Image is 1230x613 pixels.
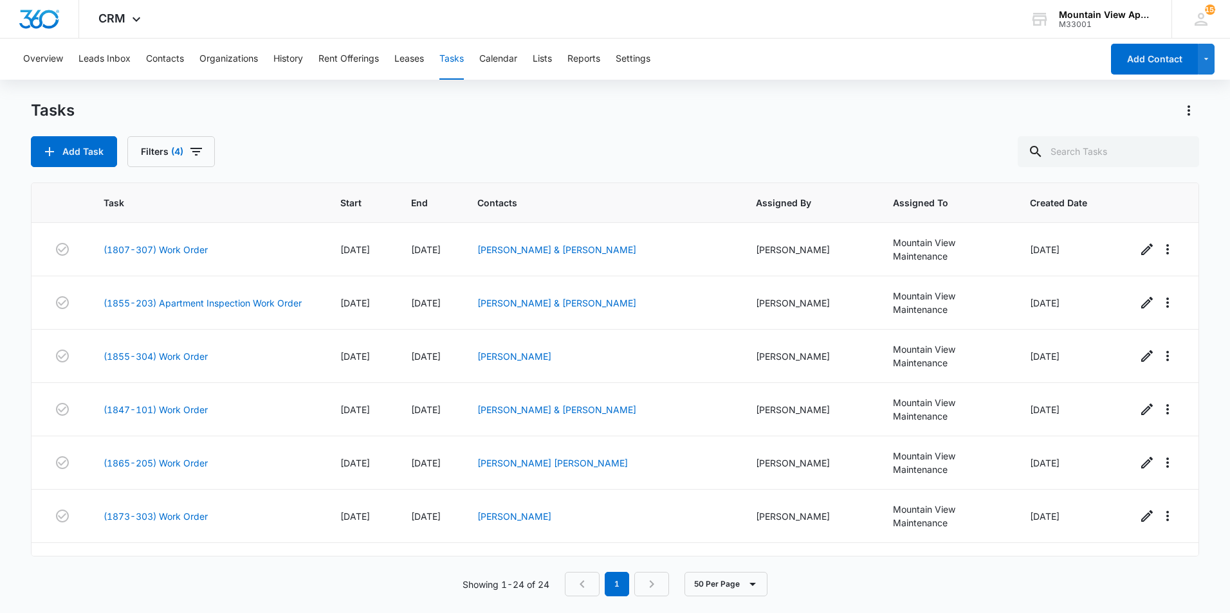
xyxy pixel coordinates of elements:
a: [PERSON_NAME] [PERSON_NAME] [477,458,628,468]
div: [PERSON_NAME] [756,456,862,470]
span: [DATE] [1030,298,1060,308]
nav: Pagination [565,572,669,596]
em: 1 [605,572,629,596]
div: [PERSON_NAME] [756,403,862,416]
span: (4) [171,147,183,156]
span: [DATE] [1030,351,1060,362]
div: Mountain View Maintenance [893,502,999,529]
span: End [411,196,428,209]
button: History [273,39,303,80]
span: Assigned By [756,196,843,209]
div: Mountain View Maintenance [893,342,999,369]
a: (1807-307) Work Order [104,243,208,256]
div: [PERSON_NAME] [756,243,862,256]
a: [PERSON_NAME] [477,511,551,522]
button: Overview [23,39,63,80]
a: [PERSON_NAME] & [PERSON_NAME] [477,244,636,255]
span: [DATE] [340,404,370,415]
a: (1855-304) Work Order [104,350,208,363]
span: [DATE] [411,244,441,255]
a: (1855-203) Apartment Inspection Work Order [104,296,302,310]
button: Reports [567,39,600,80]
div: Mountain View Maintenance [893,449,999,476]
span: [DATE] [1030,511,1060,522]
span: Created Date [1030,196,1087,209]
span: [DATE] [340,458,370,468]
button: Filters(4) [127,136,215,167]
div: [PERSON_NAME] [756,296,862,310]
button: Rent Offerings [318,39,379,80]
button: Calendar [479,39,517,80]
a: (1847-101) Work Order [104,403,208,416]
span: Start [340,196,362,209]
button: Add Task [31,136,117,167]
button: 50 Per Page [684,572,767,596]
div: [PERSON_NAME] [756,350,862,363]
span: CRM [98,12,125,25]
div: notifications count [1205,4,1215,15]
a: [PERSON_NAME] & [PERSON_NAME] [477,404,636,415]
input: Search Tasks [1018,136,1199,167]
span: [DATE] [411,511,441,522]
span: [DATE] [411,404,441,415]
span: [DATE] [340,244,370,255]
span: Task [104,196,291,209]
button: Contacts [146,39,184,80]
button: Actions [1179,100,1199,121]
span: [DATE] [1030,404,1060,415]
span: 153 [1205,4,1215,15]
span: [DATE] [340,511,370,522]
span: [DATE] [1030,244,1060,255]
button: Settings [616,39,650,80]
span: [DATE] [411,458,441,468]
span: [DATE] [411,298,441,308]
span: [DATE] [411,351,441,362]
span: [DATE] [340,298,370,308]
div: account id [1059,20,1153,29]
div: [PERSON_NAME] [756,510,862,523]
button: Organizations [199,39,258,80]
button: Leads Inbox [78,39,131,80]
div: account name [1059,10,1153,20]
button: Tasks [439,39,464,80]
a: (1865-205) Work Order [104,456,208,470]
a: [PERSON_NAME] & [PERSON_NAME] [477,298,636,308]
div: Mountain View Maintenance [893,289,999,316]
div: Mountain View Maintenance [893,236,999,263]
a: (1873-303) Work Order [104,510,208,523]
span: Assigned To [893,196,980,209]
span: [DATE] [340,351,370,362]
div: Mountain View Maintenance [893,396,999,423]
button: Add Contact [1111,44,1198,75]
span: Contacts [477,196,706,209]
button: Leases [394,39,424,80]
h1: Tasks [31,101,75,120]
p: Showing 1-24 of 24 [463,578,549,591]
button: Lists [533,39,552,80]
span: [DATE] [1030,458,1060,468]
a: [PERSON_NAME] [477,351,551,362]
